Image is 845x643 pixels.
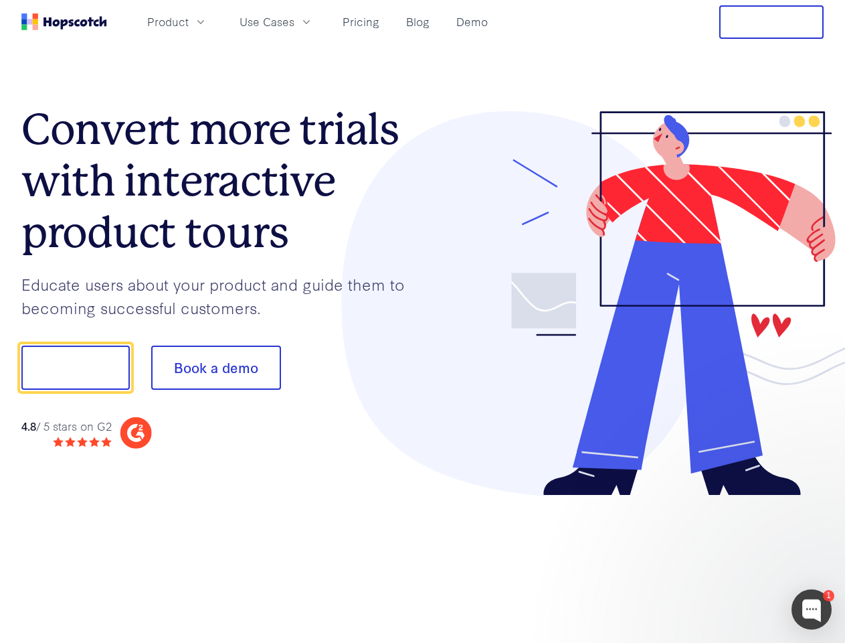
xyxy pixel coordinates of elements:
strong: 4.8 [21,418,36,433]
div: 1 [823,590,834,601]
p: Educate users about your product and guide them to becoming successful customers. [21,273,423,319]
h1: Convert more trials with interactive product tours [21,104,423,258]
button: Free Trial [719,5,824,39]
span: Use Cases [240,13,294,30]
a: Pricing [337,11,385,33]
a: Home [21,13,107,30]
div: / 5 stars on G2 [21,418,112,435]
a: Demo [451,11,493,33]
button: Product [139,11,215,33]
button: Book a demo [151,346,281,390]
a: Blog [401,11,435,33]
button: Use Cases [231,11,321,33]
span: Product [147,13,189,30]
button: Show me! [21,346,130,390]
